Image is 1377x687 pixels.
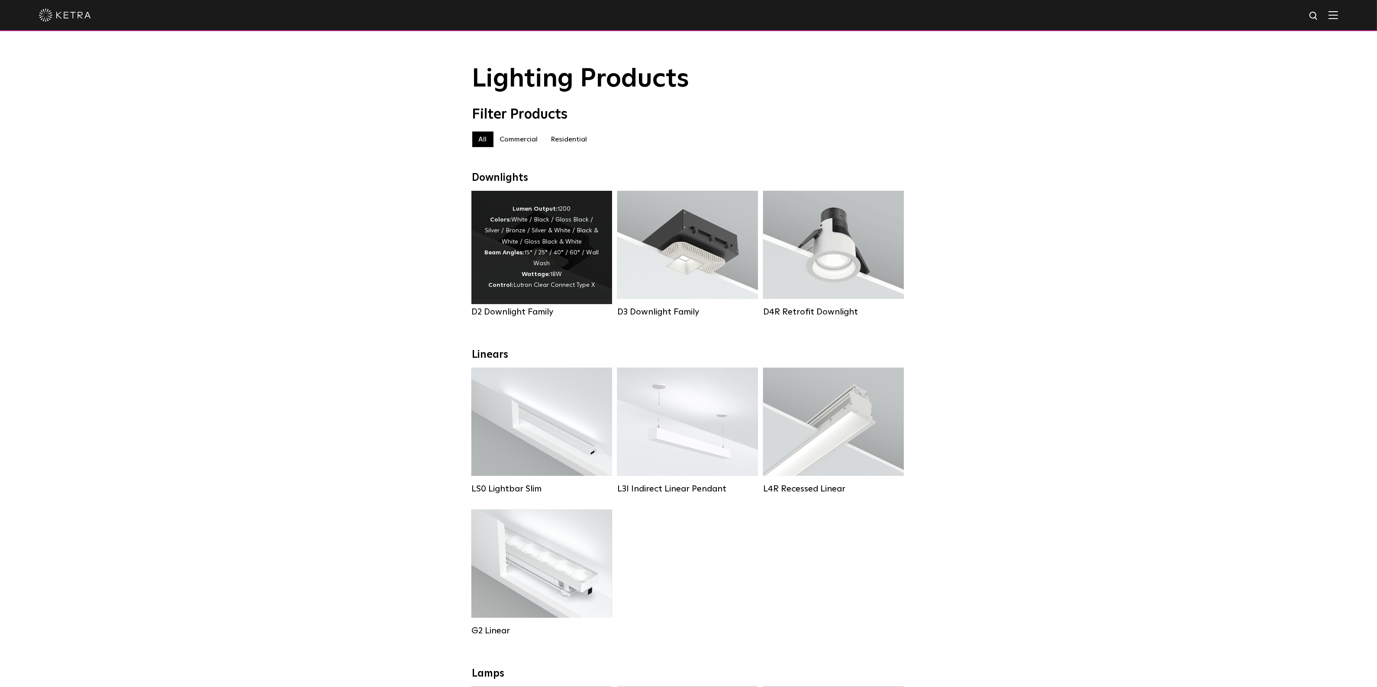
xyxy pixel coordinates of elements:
div: D4R Retrofit Downlight [763,307,904,317]
label: All [472,132,493,147]
div: L3I Indirect Linear Pendant [617,484,758,494]
strong: Colors: [490,217,512,223]
span: Lutron Clear Connect Type X [514,282,595,288]
label: Commercial [493,132,545,147]
strong: Wattage: [522,271,550,277]
div: LS0 Lightbar Slim [471,484,612,494]
div: Lamps [472,668,905,680]
strong: Beam Angles: [485,250,525,256]
img: search icon [1309,11,1319,22]
img: Hamburger%20Nav.svg [1329,11,1338,19]
div: Downlights [472,172,905,184]
a: LS0 Lightbar Slim Lumen Output:200 / 350Colors:White / BlackControl:X96 Controller [471,368,612,497]
div: G2 Linear [471,626,612,636]
strong: Lumen Output: [513,206,558,212]
div: Linears [472,349,905,361]
a: L3I Indirect Linear Pendant Lumen Output:400 / 600 / 800 / 1000Housing Colors:White / BlackContro... [617,368,758,497]
a: D3 Downlight Family Lumen Output:700 / 900 / 1100Colors:White / Black / Silver / Bronze / Paintab... [617,191,758,320]
img: ketra-logo-2019-white [39,9,91,22]
div: D2 Downlight Family [471,307,612,317]
a: G2 Linear Lumen Output:400 / 700 / 1000Colors:WhiteBeam Angles:Flood / [GEOGRAPHIC_DATA] / Narrow... [471,510,612,639]
a: L4R Recessed Linear Lumen Output:400 / 600 / 800 / 1000Colors:White / BlackControl:Lutron Clear C... [763,368,904,497]
div: D3 Downlight Family [617,307,758,317]
div: L4R Recessed Linear [763,484,904,494]
strong: Control: [489,282,514,288]
span: Lighting Products [472,66,690,92]
div: 1200 White / Black / Gloss Black / Silver / Bronze / Silver & White / Black & White / Gloss Black... [484,204,599,291]
a: D2 Downlight Family Lumen Output:1200Colors:White / Black / Gloss Black / Silver / Bronze / Silve... [471,191,612,320]
a: D4R Retrofit Downlight Lumen Output:800Colors:White / BlackBeam Angles:15° / 25° / 40° / 60°Watta... [763,191,904,320]
div: Filter Products [472,106,905,123]
label: Residential [545,132,594,147]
